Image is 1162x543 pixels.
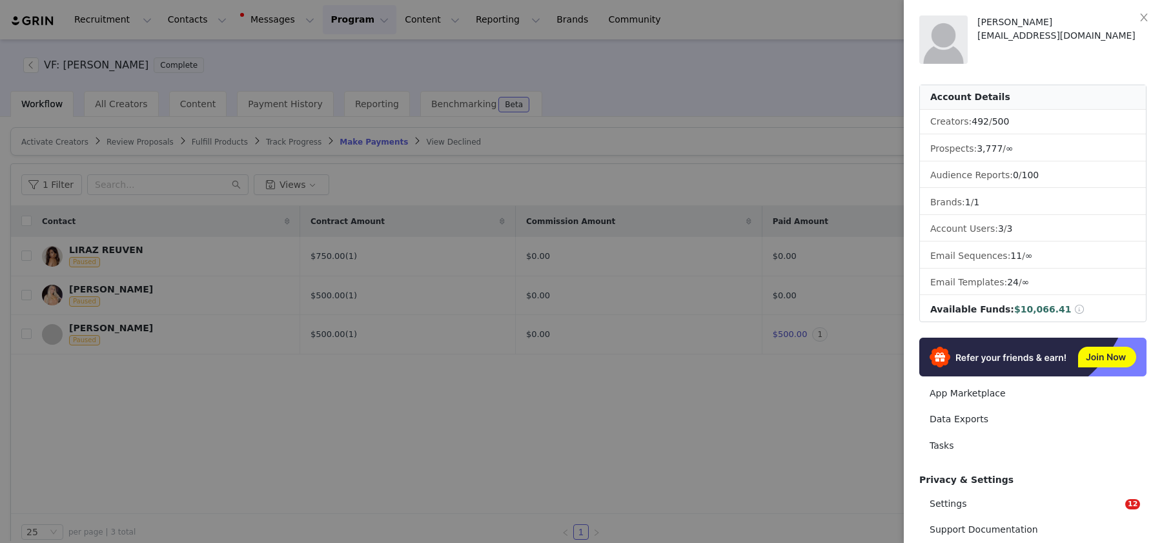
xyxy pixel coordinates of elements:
[919,338,1147,376] img: Refer & Earn
[992,116,1010,127] span: 500
[1013,170,1019,180] span: 0
[919,15,968,64] img: placeholder-profile.jpg
[919,434,1147,458] a: Tasks
[920,163,1146,188] li: Audience Reports: /
[973,197,979,207] span: 1
[977,29,1147,43] div: [EMAIL_ADDRESS][DOMAIN_NAME]
[965,197,971,207] span: 1
[1007,277,1029,287] span: /
[1025,251,1033,261] span: ∞
[920,244,1146,269] li: Email Sequences:
[977,15,1147,29] div: [PERSON_NAME]
[1010,251,1022,261] span: 11
[1125,499,1140,509] span: 12
[930,304,1014,314] span: Available Funds:
[1007,223,1013,234] span: 3
[919,518,1147,542] a: Support Documentation
[977,143,1013,154] span: /
[977,143,1003,154] span: 3,777
[920,217,1146,241] li: Account Users:
[919,475,1014,485] span: Privacy & Settings
[998,223,1013,234] span: /
[920,110,1146,134] li: Creators:
[972,116,989,127] span: 492
[1010,251,1032,261] span: /
[1099,499,1130,530] iframe: Intercom live chat
[1139,12,1149,23] i: icon: close
[998,223,1004,234] span: 3
[1022,170,1039,180] span: 100
[919,407,1147,431] a: Data Exports
[920,190,1146,215] li: Brands:
[1007,277,1019,287] span: 24
[920,271,1146,295] li: Email Templates:
[1006,143,1014,154] span: ∞
[1014,304,1072,314] span: $10,066.41
[920,85,1146,110] div: Account Details
[972,116,1009,127] span: /
[920,137,1146,161] li: Prospects:
[965,197,980,207] span: /
[919,492,1147,516] a: Settings
[919,382,1147,405] a: App Marketplace
[1022,277,1030,287] span: ∞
